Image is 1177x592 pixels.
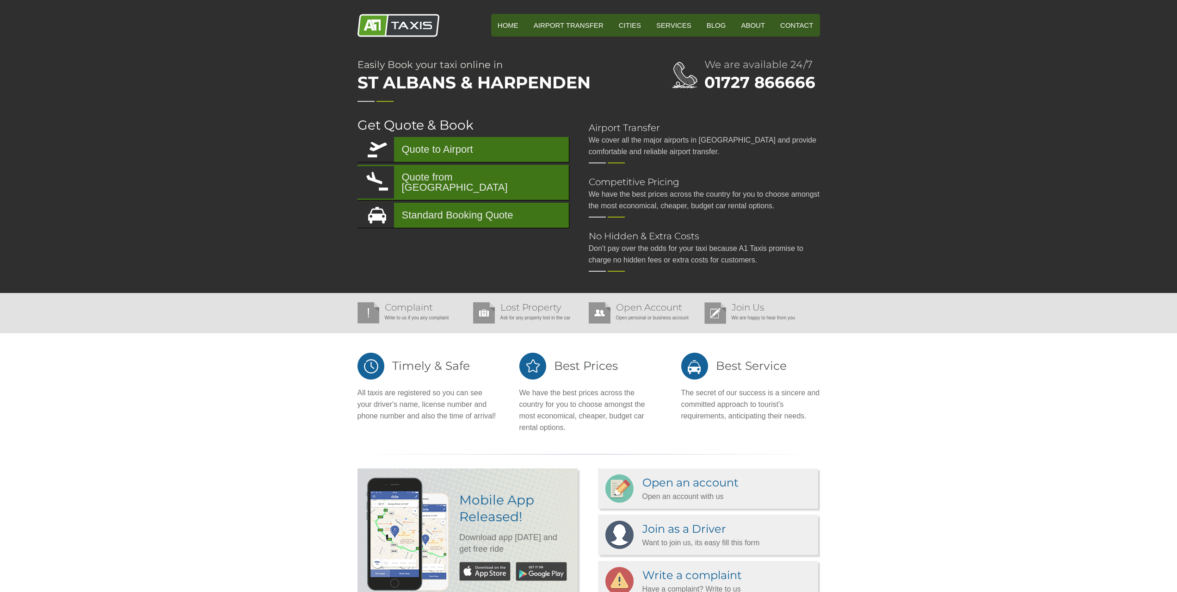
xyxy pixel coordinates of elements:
[589,188,820,212] p: We have the best prices across the country for you to choose amongst the most economical, cheaper...
[357,118,570,131] h2: Get Quote & Book
[642,522,726,536] a: Join as a Driver
[704,302,726,324] img: Join Us
[734,14,771,37] a: About
[357,137,569,162] a: Quote to Airport
[589,243,820,266] p: Don't pay over the odds for your taxi because A1 Taxis promise to charge no hidden fees or extra ...
[681,352,820,380] h2: Best Service
[473,302,495,324] img: Lost Property
[367,478,449,591] img: Mobile App Images
[732,302,764,313] a: Join Us
[616,302,682,313] a: Open Account
[357,203,569,228] a: Standard Booking Quote
[519,387,658,433] p: We have the best prices across the country for you to choose amongst the most economical, cheaper...
[681,387,820,422] p: The secret of our success is a sincere and committed approach to tourist's requirements, anticipa...
[357,352,496,380] h2: Timely & Safe
[357,165,569,200] a: Quote from [GEOGRAPHIC_DATA]
[774,14,820,37] a: Contact
[589,231,820,241] h2: No Hidden & Extra Costs
[589,123,820,132] h2: Airport Transfer
[385,302,433,313] a: Complaint
[459,492,568,525] h3: Mobile App Released!
[357,60,635,95] h1: Easily Book your taxi online in
[589,312,700,324] p: Open personal or business account
[700,14,733,37] a: Blog
[491,14,525,37] a: HOME
[527,14,610,37] a: Airport Transfer
[357,69,635,95] span: St Albans & Harpenden
[642,568,742,582] a: Write a complaint
[704,312,815,324] p: We are happy to hear from you
[357,302,379,324] img: Complaint
[589,177,820,187] h2: Competitive Pricing
[612,14,647,37] a: Cities
[459,562,511,581] img: Mobile App Store Button
[704,60,820,70] h2: We are available 24/7
[589,302,610,324] img: Open Account
[357,387,496,422] p: All taxis are registered so you can see your driver's name, license number and phone number and a...
[516,562,567,581] img: Mobile Google Play Button
[357,14,439,37] img: A1 Taxis
[704,73,815,92] a: 01727 866666
[357,312,468,324] p: Write to us if you any complaint
[589,134,820,157] p: We cover all the major airports in [GEOGRAPHIC_DATA] and provide comfortable and reliable airport...
[642,488,813,502] p: Open an account with us
[473,312,584,324] p: Ask for any property lost in the car
[642,535,813,548] p: Want to join us, its easy fill this form
[500,302,561,313] a: Lost Property
[642,476,739,489] a: Open an account
[519,352,658,380] h2: Best Prices
[650,14,698,37] a: Services
[459,532,568,555] p: Download app [DATE] and get free ride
